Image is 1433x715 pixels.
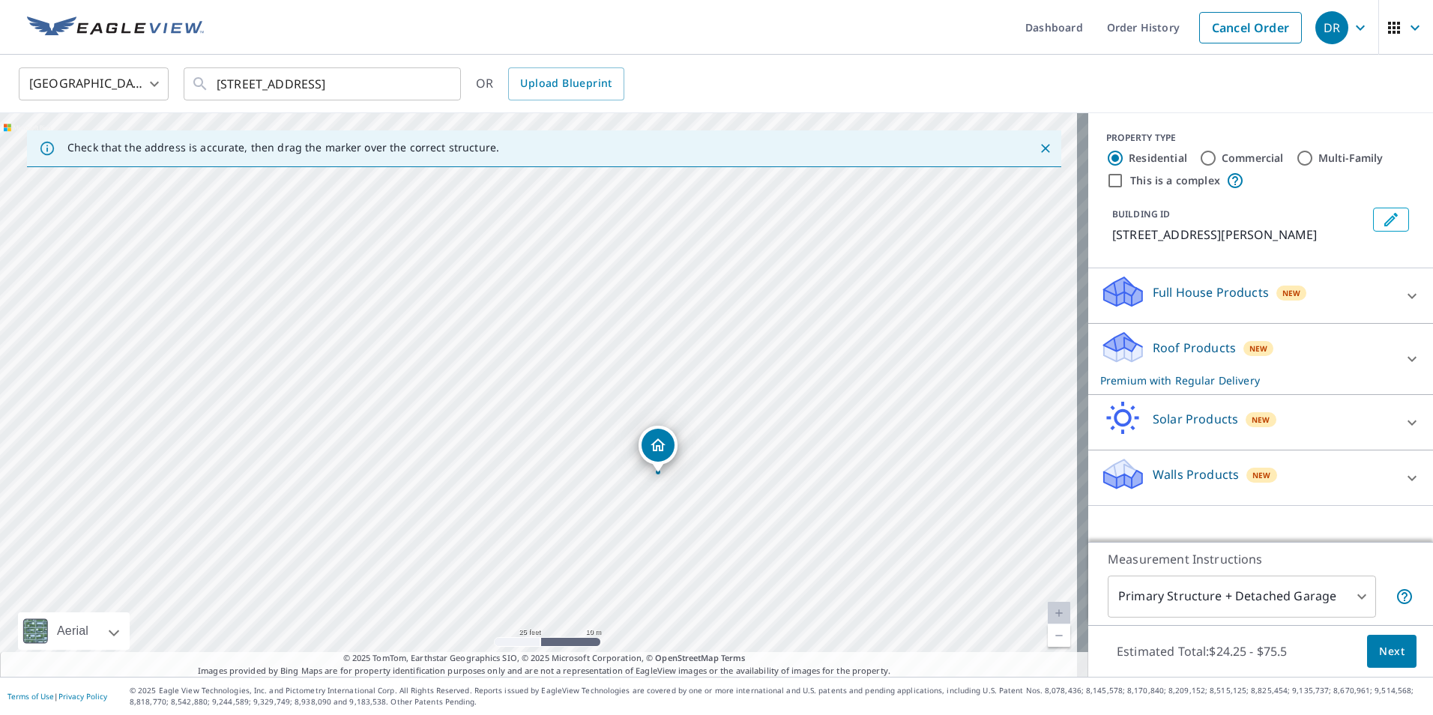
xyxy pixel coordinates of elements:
p: [STREET_ADDRESS][PERSON_NAME] [1112,226,1367,244]
label: This is a complex [1130,173,1220,188]
label: Residential [1129,151,1187,166]
span: Next [1379,642,1405,661]
p: | [7,692,107,701]
button: Next [1367,635,1417,669]
label: Multi-Family [1318,151,1384,166]
span: Your report will include the primary structure and a detached garage if one exists. [1396,588,1414,606]
a: Terms [721,652,746,663]
a: Current Level 20, Zoom Out [1048,624,1070,647]
a: Terms of Use [7,691,54,702]
div: Full House ProductsNew [1100,274,1421,317]
p: Estimated Total: $24.25 - $75.5 [1105,635,1300,668]
a: Cancel Order [1199,12,1302,43]
span: New [1252,469,1271,481]
a: Privacy Policy [58,691,107,702]
p: Walls Products [1153,465,1239,483]
p: Measurement Instructions [1108,550,1414,568]
button: Close [1036,139,1055,158]
div: Dropped pin, building 1, Residential property, 5409 Miramar Ln Colleyville, TX 76034 [639,426,678,472]
div: Primary Structure + Detached Garage [1108,576,1376,618]
div: PROPERTY TYPE [1106,131,1415,145]
a: Current Level 20, Zoom In Disabled [1048,602,1070,624]
div: DR [1315,11,1348,44]
p: Solar Products [1153,410,1238,428]
div: Roof ProductsNewPremium with Regular Delivery [1100,330,1421,388]
div: Aerial [52,612,93,650]
img: EV Logo [27,16,204,39]
div: Walls ProductsNew [1100,456,1421,499]
a: OpenStreetMap [655,652,718,663]
div: OR [476,67,624,100]
div: [GEOGRAPHIC_DATA] [19,63,169,105]
input: Search by address or latitude-longitude [217,63,430,105]
p: Premium with Regular Delivery [1100,372,1394,388]
p: Full House Products [1153,283,1269,301]
a: Upload Blueprint [508,67,624,100]
label: Commercial [1222,151,1284,166]
span: New [1282,287,1301,299]
div: Aerial [18,612,130,650]
span: © 2025 TomTom, Earthstar Geographics SIO, © 2025 Microsoft Corporation, © [343,652,746,665]
div: Solar ProductsNew [1100,401,1421,444]
span: New [1252,414,1270,426]
button: Edit building 1 [1373,208,1409,232]
span: New [1249,343,1268,355]
p: © 2025 Eagle View Technologies, Inc. and Pictometry International Corp. All Rights Reserved. Repo... [130,685,1426,708]
p: BUILDING ID [1112,208,1170,220]
p: Check that the address is accurate, then drag the marker over the correct structure. [67,141,499,154]
p: Roof Products [1153,339,1236,357]
span: Upload Blueprint [520,74,612,93]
